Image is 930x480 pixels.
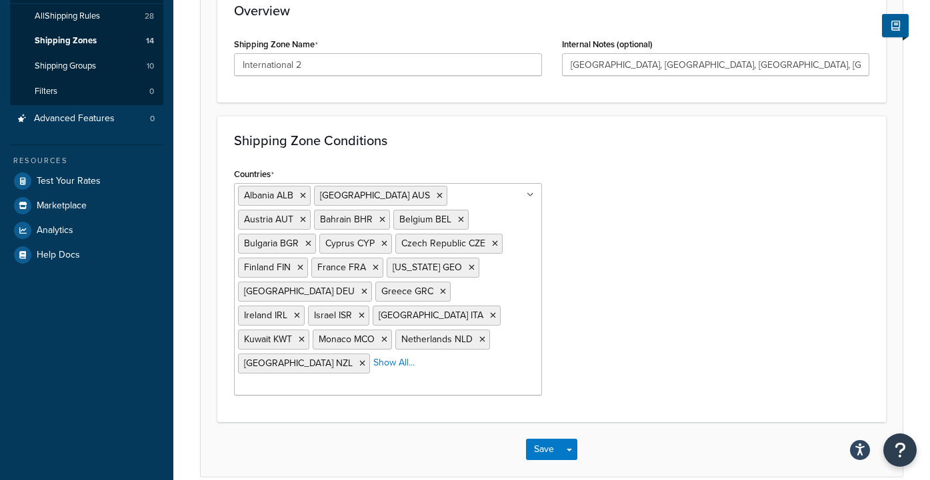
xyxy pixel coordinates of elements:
[234,133,869,148] h3: Shipping Zone Conditions
[244,332,292,346] span: Kuwait KWT
[35,11,100,22] span: All Shipping Rules
[147,61,154,72] span: 10
[244,236,299,250] span: Bulgaria BGR
[381,284,433,298] span: Greece GRC
[150,113,155,124] span: 0
[10,107,163,131] li: Advanced Features
[379,308,483,322] span: [GEOGRAPHIC_DATA] ITA
[882,14,909,37] button: Show Help Docs
[526,439,562,460] button: Save
[10,194,163,218] a: Marketplace
[10,169,163,193] a: Test Your Rates
[37,250,80,261] span: Help Docs
[37,225,73,236] span: Analytics
[325,236,375,250] span: Cyprus CYP
[562,39,653,49] label: Internal Notes (optional)
[401,236,485,250] span: Czech Republic CZE
[10,29,163,53] a: Shipping Zones14
[883,433,917,467] button: Open Resource Center
[10,4,163,29] a: AllShipping Rules28
[319,332,375,346] span: Monaco MCO
[10,79,163,104] a: Filters0
[244,188,293,202] span: Albania ALB
[317,260,366,274] span: France FRA
[34,113,115,124] span: Advanced Features
[10,218,163,242] a: Analytics
[244,260,291,274] span: Finland FIN
[399,212,451,226] span: Belgium BEL
[234,3,869,18] h3: Overview
[320,188,430,202] span: [GEOGRAPHIC_DATA] AUS
[145,11,154,22] span: 28
[37,200,87,212] span: Marketplace
[314,308,352,322] span: Israel ISR
[244,308,287,322] span: Ireland IRL
[234,39,318,50] label: Shipping Zone Name
[401,332,473,346] span: Netherlands NLD
[146,35,154,47] span: 14
[244,284,355,298] span: [GEOGRAPHIC_DATA] DEU
[37,176,101,187] span: Test Your Rates
[10,79,163,104] li: Filters
[244,356,353,370] span: [GEOGRAPHIC_DATA] NZL
[393,260,462,274] span: [US_STATE] GEO
[35,61,96,72] span: Shipping Groups
[35,35,97,47] span: Shipping Zones
[320,212,373,226] span: Bahrain BHR
[234,169,274,180] label: Countries
[373,356,415,369] a: Show All...
[10,54,163,79] li: Shipping Groups
[10,155,163,166] div: Resources
[149,86,154,97] span: 0
[10,243,163,267] a: Help Docs
[10,29,163,53] li: Shipping Zones
[10,54,163,79] a: Shipping Groups10
[35,86,57,97] span: Filters
[10,107,163,131] a: Advanced Features0
[244,212,293,226] span: Austria AUT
